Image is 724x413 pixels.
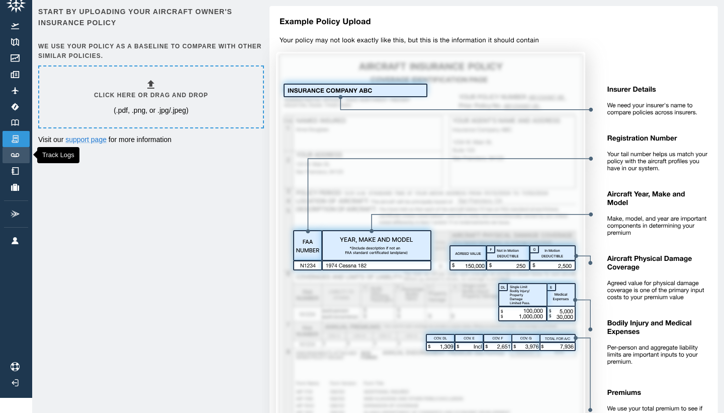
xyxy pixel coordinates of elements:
[65,135,107,144] a: support page
[38,42,262,61] h6: We use your policy as a baseline to compare with other similar policies.
[38,134,262,145] p: Visit our for more information
[94,91,208,100] h6: Click here or drag and drop
[38,6,262,29] h6: Start by uploading your aircraft owner's insurance policy
[114,105,189,115] p: (.pdf, .png, or .jpg/.jpeg)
